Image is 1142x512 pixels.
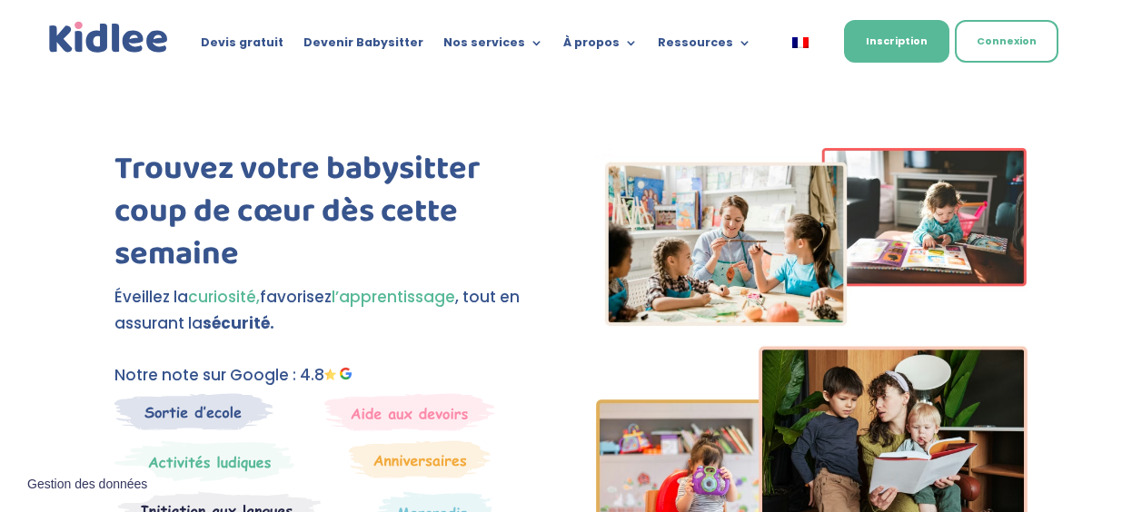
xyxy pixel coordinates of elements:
[955,20,1058,63] a: Connexion
[114,393,273,430] img: Sortie decole
[324,393,495,431] img: weekends
[114,362,546,389] p: Notre note sur Google : 4.8
[114,284,546,337] p: Éveillez la favorisez , tout en assurant la
[16,466,158,504] button: Gestion des données
[45,18,172,57] a: Kidlee Logo
[114,440,294,482] img: Mercredi
[203,312,274,334] strong: sécurité.
[349,440,491,478] img: Anniversaire
[114,148,546,284] h1: Trouvez votre babysitter coup de cœur dès cette semaine
[443,36,543,56] a: Nos services
[303,36,423,56] a: Devenir Babysitter
[332,286,455,308] span: l’apprentissage
[844,20,949,63] a: Inscription
[792,37,809,48] img: Français
[658,36,751,56] a: Ressources
[27,477,147,493] span: Gestion des données
[201,36,283,56] a: Devis gratuit
[563,36,638,56] a: À propos
[45,18,172,57] img: logo_kidlee_bleu
[188,286,260,308] span: curiosité,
